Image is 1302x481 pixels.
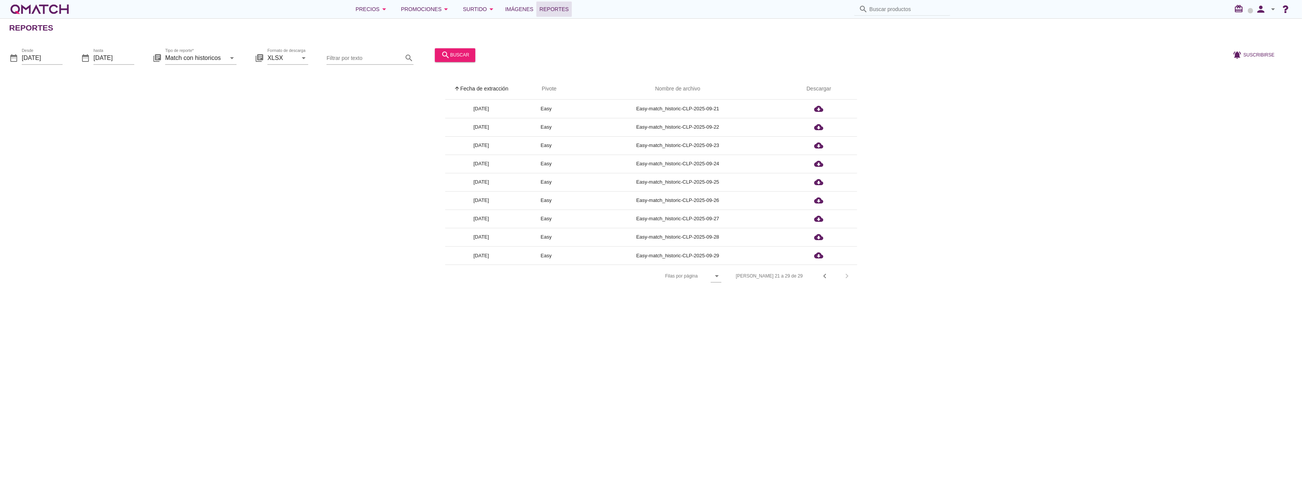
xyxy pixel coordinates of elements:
[356,5,389,14] div: Precios
[299,53,308,63] i: arrow_drop_down
[435,48,475,62] button: buscar
[814,232,824,242] i: cloud_download
[445,100,518,118] td: [DATE]
[327,52,403,64] input: Filtrar por texto
[518,155,575,173] td: Easy
[814,251,824,260] i: cloud_download
[539,5,569,14] span: Reportes
[518,118,575,136] td: Easy
[165,52,226,64] input: Tipo de reporte*
[781,78,857,100] th: Descargar: Not sorted.
[22,52,63,64] input: Desde
[1253,4,1268,15] i: person
[380,5,389,14] i: arrow_drop_down
[9,53,18,63] i: date_range
[445,246,518,265] td: [DATE]
[349,2,395,17] button: Precios
[267,52,298,64] input: Formato de descarga
[445,191,518,210] td: [DATE]
[575,78,781,100] th: Nombre de archivo: Not sorted.
[1244,52,1275,58] span: Suscribirse
[814,104,824,113] i: cloud_download
[575,210,781,228] td: Easy-match_historic-CLP-2025-09-27
[814,214,824,223] i: cloud_download
[93,52,134,64] input: hasta
[463,5,496,14] div: Surtido
[401,5,451,14] div: Promociones
[1227,48,1281,62] button: Suscribirse
[518,210,575,228] td: Easy
[227,53,237,63] i: arrow_drop_down
[454,86,460,92] i: arrow_upward
[445,228,518,246] td: [DATE]
[575,118,781,136] td: Easy-match_historic-CLP-2025-09-22
[869,3,946,15] input: Buscar productos
[1233,50,1244,60] i: notifications_active
[575,191,781,210] td: Easy-match_historic-CLP-2025-09-26
[441,50,469,60] div: buscar
[575,155,781,173] td: Easy-match_historic-CLP-2025-09-24
[255,53,264,63] i: library_books
[445,210,518,228] td: [DATE]
[518,173,575,191] td: Easy
[441,50,450,60] i: search
[814,159,824,168] i: cloud_download
[445,173,518,191] td: [DATE]
[9,2,70,17] a: white-qmatch-logo
[518,228,575,246] td: Easy
[1234,4,1246,13] i: redeem
[712,271,721,281] i: arrow_drop_down
[536,2,572,17] a: Reportes
[518,78,575,100] th: Pivote: Not sorted. Activate to sort ascending.
[9,22,53,34] h2: Reportes
[445,118,518,136] td: [DATE]
[445,78,518,100] th: Fecha de extracción: Sorted ascending. Activate to sort descending.
[518,246,575,265] td: Easy
[445,155,518,173] td: [DATE]
[518,191,575,210] td: Easy
[487,5,496,14] i: arrow_drop_down
[442,5,451,14] i: arrow_drop_down
[505,5,533,14] span: Imágenes
[575,228,781,246] td: Easy-match_historic-CLP-2025-09-28
[395,2,457,17] button: Promociones
[518,136,575,155] td: Easy
[818,269,832,283] button: Previous page
[518,100,575,118] td: Easy
[814,196,824,205] i: cloud_download
[814,178,824,187] i: cloud_download
[575,246,781,265] td: Easy-match_historic-CLP-2025-09-29
[814,141,824,150] i: cloud_download
[575,136,781,155] td: Easy-match_historic-CLP-2025-09-23
[575,173,781,191] td: Easy-match_historic-CLP-2025-09-25
[404,53,414,63] i: search
[457,2,502,17] button: Surtido
[859,5,868,14] i: search
[1268,5,1278,14] i: arrow_drop_down
[589,265,721,287] div: Filas por página
[81,53,90,63] i: date_range
[502,2,536,17] a: Imágenes
[814,123,824,132] i: cloud_download
[736,273,803,279] div: [PERSON_NAME] 21 a 29 de 29
[445,136,518,155] td: [DATE]
[153,53,162,63] i: library_books
[821,271,830,281] i: chevron_left
[575,100,781,118] td: Easy-match_historic-CLP-2025-09-21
